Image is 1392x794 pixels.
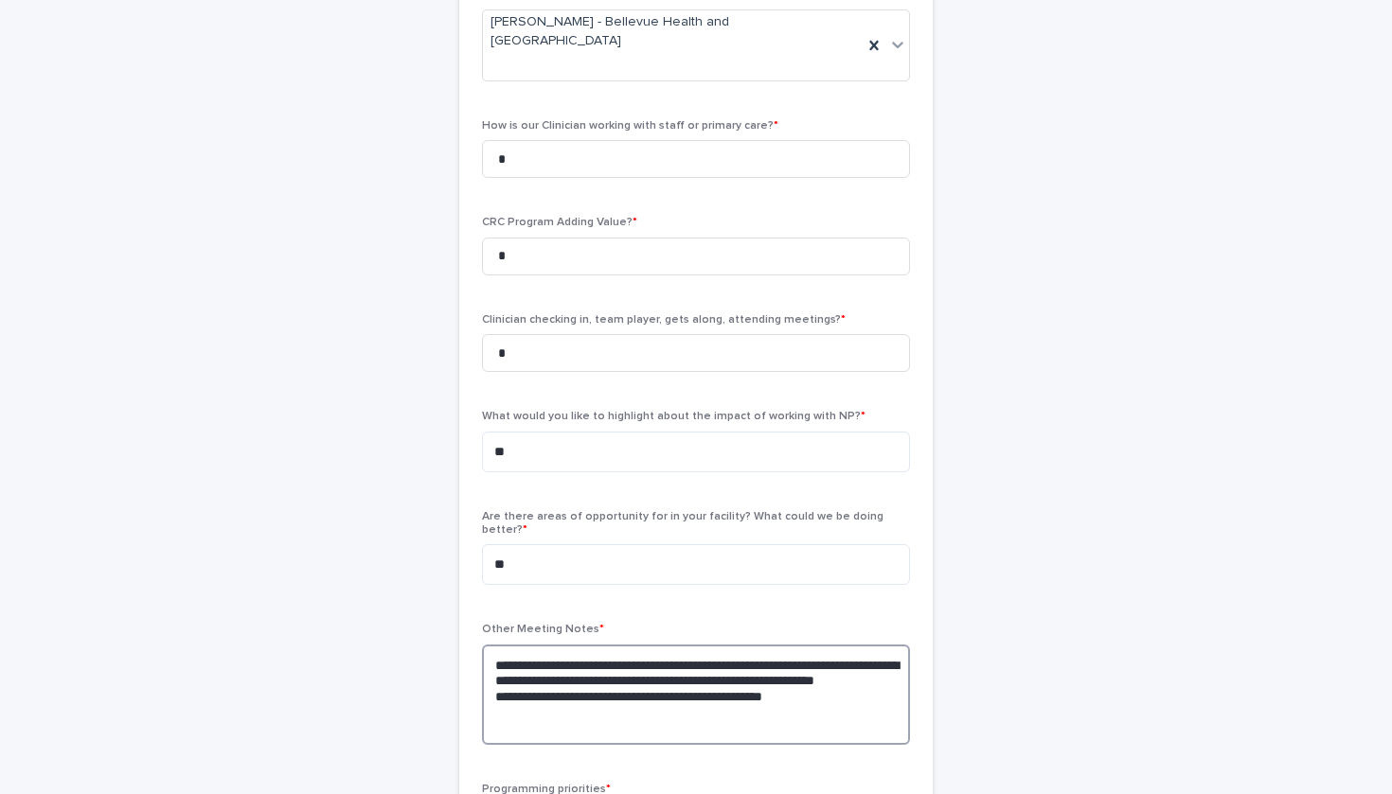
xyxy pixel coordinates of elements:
[482,511,883,536] span: Are there areas of opportunity for in your facility? What could we be doing better?
[491,12,855,52] span: [PERSON_NAME] - Bellevue Health and [GEOGRAPHIC_DATA]
[482,624,604,635] span: Other Meeting Notes
[482,120,778,132] span: How is our Clinician working with staff or primary care?
[482,217,637,228] span: CRC Program Adding Value?
[482,411,866,422] span: What would you like to highlight about the impact of working with NP?
[482,314,846,326] span: Clinician checking in, team player, gets along, attending meetings?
